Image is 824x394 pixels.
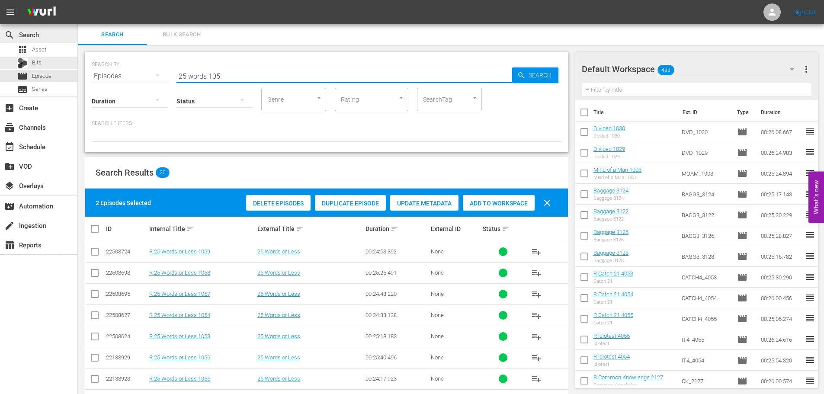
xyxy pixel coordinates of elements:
[593,237,628,243] div: Baggage 3126
[315,94,323,102] button: Open
[678,225,734,246] td: BAGG3_3126
[678,184,734,205] td: BAGG3_3124
[526,241,547,262] button: playlist_add
[678,246,734,267] td: BAGG3_3128
[391,225,398,233] span: sort
[531,268,542,278] span: playlist_add
[678,122,734,142] td: DVD_1030
[805,272,815,282] span: reorder
[582,57,802,81] div: Default Workspace
[678,163,734,184] td: MOAM_1003
[4,221,15,231] span: Ingestion
[366,248,428,255] div: 00:24:53.392
[106,375,147,382] div: 22138923
[463,195,535,211] button: Add to Workspace
[678,308,734,329] td: CATCH4_4055
[531,310,542,320] span: playlist_add
[257,291,300,297] a: 25 Words or Less
[678,142,734,163] td: DVD_1029
[525,67,558,83] span: Search
[805,375,815,386] span: reorder
[801,64,811,74] span: more_vert
[149,291,210,297] a: R 25 Words or Less 1057
[593,133,625,139] div: Divided 1030
[737,127,747,137] span: Episode
[805,147,815,157] span: reorder
[805,355,815,365] span: reorder
[390,200,458,207] span: Update Metadata
[149,375,210,382] a: R 25 Words or Less 1055
[257,375,300,382] a: 25 Words or Less
[593,382,663,388] div: Common Knowledge
[149,248,210,255] a: R 25 Words or Less 1059
[92,64,168,88] div: Episodes
[366,333,428,340] div: 00:25:18.183
[32,58,42,67] span: Bits
[542,198,552,208] span: clear
[678,329,734,350] td: IT4_4055
[106,248,147,255] div: 22508724
[593,195,628,201] div: Baggage 3124
[593,208,628,215] a: Baggage 3122
[737,168,747,179] span: Episode
[593,362,630,367] div: Idiotest
[92,120,561,127] p: Search Filters:
[737,231,747,241] span: Episode
[756,100,808,125] th: Duration
[805,334,815,344] span: reorder
[737,334,747,345] span: Episode
[526,326,547,347] button: playlist_add
[4,201,15,211] span: Automation
[366,269,428,276] div: 00:25:25.491
[257,269,300,276] a: 25 Words or Less
[431,291,480,297] div: None
[757,267,805,288] td: 00:25:30.290
[431,312,480,318] div: None
[757,142,805,163] td: 00:26:24.983
[757,329,805,350] td: 00:26:24.616
[537,192,558,213] button: clear
[593,320,633,326] div: Catch 21
[805,292,815,303] span: reorder
[757,246,805,267] td: 00:25:16.782
[737,376,747,386] span: Episode
[593,154,625,160] div: Divided 1029
[366,312,428,318] div: 00:24:33.138
[593,125,625,131] a: Divided 1030
[593,374,663,381] a: R Common Knowledge 2127
[186,225,194,233] span: sort
[757,371,805,391] td: 00:26:00.574
[431,269,480,276] div: None
[593,291,633,298] a: R Catch 21 4054
[757,205,805,225] td: 00:25:30.229
[737,293,747,303] span: Episode
[805,126,815,137] span: reorder
[593,258,628,263] div: Baggage 3128
[593,312,633,318] a: R Catch 21 4055
[593,299,633,305] div: Catch 21
[17,45,28,55] span: apps
[737,147,747,158] span: Episode
[366,224,428,234] div: Duration
[732,100,756,125] th: Type
[32,72,51,80] span: Episode
[737,355,747,365] span: Episode
[149,224,255,234] div: Internal Title
[757,288,805,308] td: 00:26:00.456
[21,2,62,22] img: ans4CAIJ8jUAAAAAAAAAAAAAAAAAAAAAAAAgQb4GAAAAAAAAAAAAAAAAAAAAAAAAJMjXAAAAAAAAAAAAAAAAAAAAAAAAgAT5G...
[757,184,805,205] td: 00:25:17.148
[593,279,633,284] div: Catch 21
[737,314,747,324] span: Episode
[257,248,300,255] a: 25 Words or Less
[526,284,547,304] button: playlist_add
[246,200,311,207] span: Delete Episodes
[678,205,734,225] td: BAGG3_3122
[4,181,15,191] span: Overlays
[106,312,147,318] div: 22508627
[366,375,428,382] div: 00:24:17.923
[315,200,386,207] span: Duplicate Episode
[5,7,16,17] span: menu
[106,333,147,340] div: 22508624
[366,354,428,361] div: 00:25:40.496
[96,199,151,207] div: 2 Episodes Selected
